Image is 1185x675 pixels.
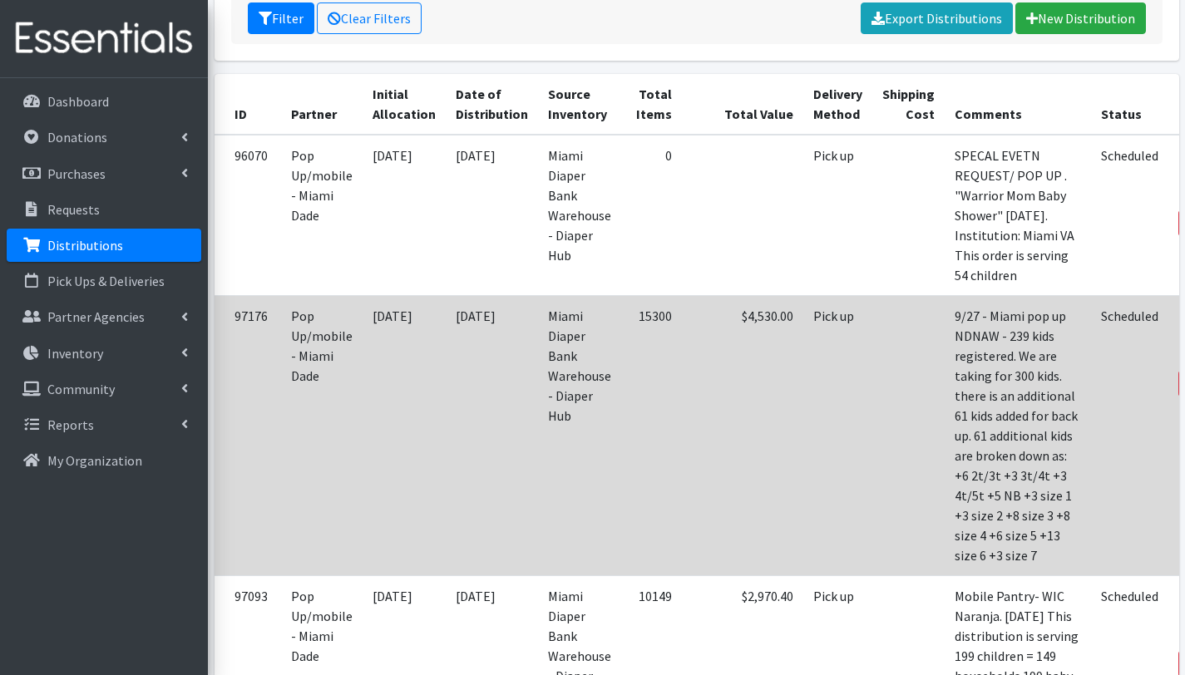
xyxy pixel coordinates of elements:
[1091,135,1168,296] td: Scheduled
[47,416,94,433] p: Reports
[538,74,621,135] th: Source Inventory
[446,135,538,296] td: [DATE]
[317,2,422,34] a: Clear Filters
[363,135,446,296] td: [DATE]
[215,74,281,135] th: ID
[621,74,682,135] th: Total Items
[682,74,803,135] th: Total Value
[363,74,446,135] th: Initial Allocation
[621,135,682,296] td: 0
[248,2,314,34] button: Filter
[621,295,682,575] td: 15300
[1091,74,1168,135] th: Status
[47,308,145,325] p: Partner Agencies
[945,74,1091,135] th: Comments
[7,444,201,477] a: My Organization
[47,237,123,254] p: Distributions
[446,74,538,135] th: Date of Distribution
[7,372,201,406] a: Community
[47,452,142,469] p: My Organization
[281,295,363,575] td: Pop Up/mobile - Miami Dade
[47,165,106,182] p: Purchases
[7,121,201,154] a: Donations
[363,295,446,575] td: [DATE]
[215,295,281,575] td: 97176
[7,85,201,118] a: Dashboard
[47,201,100,218] p: Requests
[1015,2,1146,34] a: New Distribution
[1091,295,1168,575] td: Scheduled
[47,273,165,289] p: Pick Ups & Deliveries
[872,74,945,135] th: Shipping Cost
[47,93,109,110] p: Dashboard
[682,295,803,575] td: $4,530.00
[7,300,201,333] a: Partner Agencies
[7,157,201,190] a: Purchases
[7,408,201,441] a: Reports
[538,295,621,575] td: Miami Diaper Bank Warehouse - Diaper Hub
[281,135,363,296] td: Pop Up/mobile - Miami Dade
[538,135,621,296] td: Miami Diaper Bank Warehouse - Diaper Hub
[803,135,872,296] td: Pick up
[7,193,201,226] a: Requests
[7,11,201,67] img: HumanEssentials
[47,381,115,397] p: Community
[7,264,201,298] a: Pick Ups & Deliveries
[47,129,107,145] p: Donations
[861,2,1013,34] a: Export Distributions
[7,229,201,262] a: Distributions
[281,74,363,135] th: Partner
[215,135,281,296] td: 96070
[945,135,1091,296] td: SPECAL EVETN REQUEST/ POP UP . "Warrior Mom Baby Shower" [DATE]. Institution: Miami VA This order...
[803,295,872,575] td: Pick up
[446,295,538,575] td: [DATE]
[47,345,103,362] p: Inventory
[803,74,872,135] th: Delivery Method
[7,337,201,370] a: Inventory
[945,295,1091,575] td: 9/27 - Miami pop up NDNAW - 239 kids registered. We are taking for 300 kids. there is an addition...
